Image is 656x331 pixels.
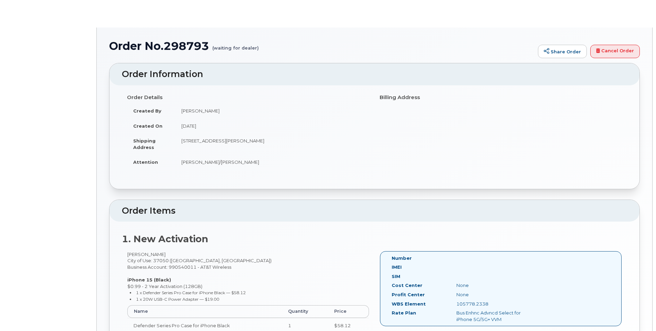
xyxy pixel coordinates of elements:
label: WBS Element [392,301,426,307]
label: Profit Center [392,291,425,298]
strong: Created By [133,108,161,114]
h4: Billing Address [380,95,622,100]
label: SIM [392,273,400,280]
th: Name [127,305,282,318]
small: (waiting for dealer) [212,40,259,51]
label: Cost Center [392,282,422,289]
h2: Order Information [122,70,627,79]
td: [PERSON_NAME]/[PERSON_NAME] [175,154,369,170]
div: Bus Enhnc Advncd Select for iPhone 5G/5G+ VVM [451,310,542,322]
small: 1 x 20W USB-C Power Adapter — $19.00 [136,297,219,302]
td: [PERSON_NAME] [175,103,369,118]
th: Quantity [282,305,328,318]
a: Cancel Order [590,45,640,58]
h1: Order No.298793 [109,40,535,52]
th: Price [328,305,369,318]
strong: 1. New Activation [122,233,208,245]
div: None [451,291,542,298]
div: 105778.2338 [451,301,542,307]
label: Number [392,255,412,261]
td: [STREET_ADDRESS][PERSON_NAME] [175,133,369,154]
td: [DATE] [175,118,369,134]
strong: Shipping Address [133,138,156,150]
small: 1 x Defender Series Pro Case for iPhone Black — $58.12 [136,290,246,295]
div: None [451,282,542,289]
a: Share Order [538,45,587,58]
strong: iPhone 15 (Black) [127,277,171,282]
strong: Attention [133,159,158,165]
h4: Order Details [127,95,369,100]
label: Rate Plan [392,310,416,316]
label: IMEI [392,264,402,270]
strong: Created On [133,123,162,129]
h2: Order Items [122,206,627,216]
